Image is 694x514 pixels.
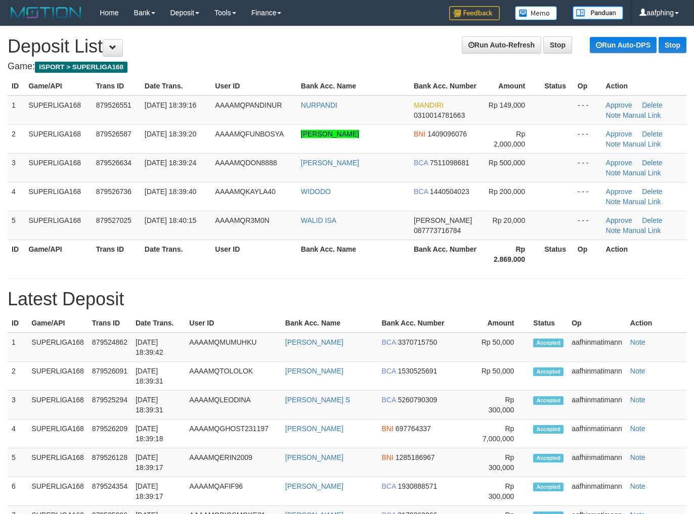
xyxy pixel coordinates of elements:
td: SUPERLIGA168 [27,362,88,391]
td: 879524354 [88,477,132,506]
span: [PERSON_NAME] [414,216,472,224]
th: Op [574,240,602,268]
td: 879526209 [88,419,132,448]
td: SUPERLIGA168 [27,391,88,419]
th: Game/API [24,77,92,96]
span: 0310014781663 [414,111,465,119]
th: Game/API [24,240,92,268]
span: ISPORT > SUPERLIGA168 [35,62,127,73]
img: Feedback.jpg [449,6,500,20]
span: 879526551 [96,101,132,109]
td: Rp 300,000 [474,448,529,477]
span: Rp 500,000 [489,159,525,167]
span: [DATE] 18:40:15 [145,216,196,224]
span: Accepted [533,339,563,347]
td: - - - [574,96,602,125]
th: Action [602,240,686,268]
span: 879526736 [96,188,132,196]
td: 4 [8,182,24,211]
th: Action [602,77,686,96]
td: [DATE] 18:39:31 [132,391,185,419]
a: [PERSON_NAME] [285,367,343,375]
a: Run Auto-DPS [590,37,657,53]
td: [DATE] 18:39:18 [132,419,185,448]
th: ID [8,77,24,96]
th: User ID [211,240,296,268]
td: 5 [8,448,27,477]
span: AAAAMQKAYLA40 [215,188,276,196]
span: BCA [414,188,428,196]
span: 1409096076 [427,130,467,138]
td: 879524862 [88,333,132,362]
span: Rp 2,000,000 [494,130,525,148]
td: 1 [8,96,24,125]
span: 879526587 [96,130,132,138]
a: Note [606,169,621,177]
td: AAAAMQTOLOLOK [185,362,281,391]
span: BCA [381,482,396,490]
span: 697764337 [396,425,431,433]
a: Note [606,198,621,206]
a: [PERSON_NAME] [301,159,359,167]
span: 3370715750 [398,338,437,346]
th: Rp 2.869.000 [484,240,540,268]
span: BCA [414,159,428,167]
th: User ID [185,314,281,333]
th: Bank Acc. Name [297,240,410,268]
a: WALID ISA [301,216,336,224]
td: Rp 300,000 [474,477,529,506]
td: [DATE] 18:39:42 [132,333,185,362]
a: Note [630,482,645,490]
span: [DATE] 18:39:16 [145,101,196,109]
span: AAAAMQR3M0N [215,216,269,224]
span: BCA [381,396,396,404]
td: Rp 50,000 [474,362,529,391]
a: [PERSON_NAME] [285,482,343,490]
a: Stop [659,37,686,53]
td: AAAAMQAFIF96 [185,477,281,506]
a: Delete [642,159,662,167]
a: [PERSON_NAME] [285,425,343,433]
span: AAAAMQPANDINUR [215,101,282,109]
span: 1930888571 [398,482,437,490]
td: AAAAMQLEODINA [185,391,281,419]
td: Rp 7,000,000 [474,419,529,448]
span: Accepted [533,454,563,462]
a: Note [630,425,645,433]
a: Note [606,140,621,148]
img: Button%20Memo.svg [515,6,557,20]
a: WIDODO [301,188,331,196]
span: Accepted [533,425,563,434]
span: 5260790309 [398,396,437,404]
td: AAAAMQMUMUHKU [185,333,281,362]
td: SUPERLIGA168 [24,153,92,182]
td: - - - [574,182,602,211]
a: Note [606,111,621,119]
td: SUPERLIGA168 [24,124,92,153]
td: SUPERLIGA168 [27,419,88,448]
td: AAAAMQERIN2009 [185,448,281,477]
td: 3 [8,153,24,182]
span: Accepted [533,483,563,491]
a: [PERSON_NAME] S [285,396,350,404]
th: Trans ID [88,314,132,333]
td: 4 [8,419,27,448]
td: aafhinmatimann [568,419,626,448]
span: 1285186967 [396,453,435,461]
a: Note [606,226,621,235]
span: [DATE] 18:39:20 [145,130,196,138]
td: aafhinmatimann [568,391,626,419]
h1: Latest Deposit [8,289,686,309]
td: SUPERLIGA168 [24,211,92,240]
span: MANDIRI [414,101,444,109]
span: BNI [414,130,425,138]
th: Trans ID [92,240,141,268]
th: Action [626,314,686,333]
th: Status [540,240,574,268]
a: Note [630,453,645,461]
a: Note [630,338,645,346]
span: 879527025 [96,216,132,224]
span: 087773716784 [414,226,461,235]
span: 1440504023 [430,188,469,196]
th: Status [540,77,574,96]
